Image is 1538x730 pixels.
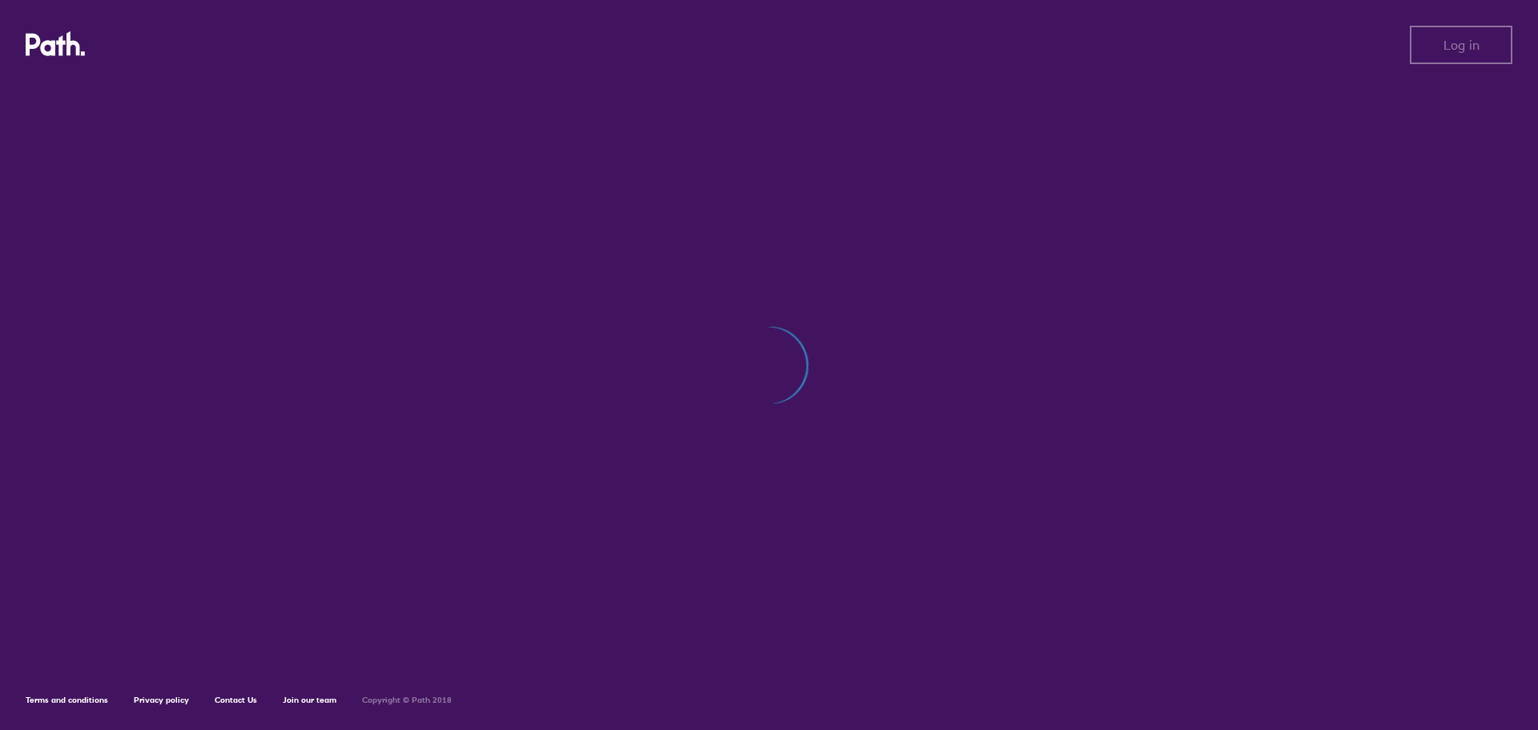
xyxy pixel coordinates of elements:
[362,696,452,705] h6: Copyright © Path 2018
[283,695,336,705] a: Join our team
[1410,26,1512,64] button: Log in
[26,695,108,705] a: Terms and conditions
[1443,38,1480,52] span: Log in
[134,695,189,705] a: Privacy policy
[215,695,257,705] a: Contact Us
